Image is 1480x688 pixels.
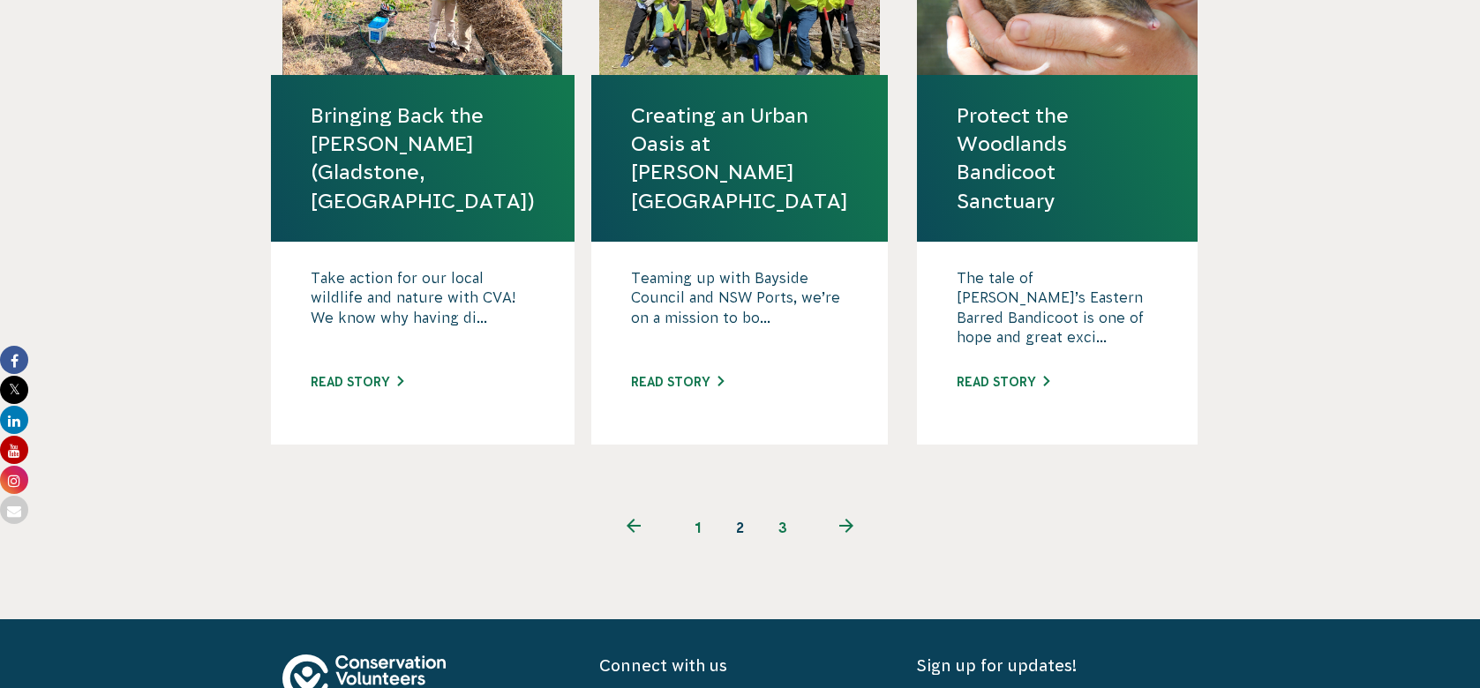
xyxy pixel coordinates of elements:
a: Previous page [591,506,677,549]
h5: Sign up for updates! [917,654,1198,677]
a: 1 [677,506,719,549]
a: Read story [631,375,724,389]
a: Bringing Back the [PERSON_NAME] (Gladstone, [GEOGRAPHIC_DATA]) [311,101,535,215]
p: Take action for our local wildlife and nature with CVA! We know why having di... [311,268,535,356]
a: Next page [804,506,890,549]
a: Read story [311,375,403,389]
p: Teaming up with Bayside Council and NSW Ports, we’re on a mission to bo... [631,268,848,356]
a: Protect the Woodlands Bandicoot Sanctuary [957,101,1158,215]
p: The tale of [PERSON_NAME]’s Eastern Barred Bandicoot is one of hope and great exci... [957,268,1158,356]
a: 3 [762,506,804,549]
span: 2 [719,506,762,549]
a: Read story [957,375,1049,389]
a: Creating an Urban Oasis at [PERSON_NAME][GEOGRAPHIC_DATA] [631,101,848,215]
ul: Pagination [591,506,890,549]
h5: Connect with us [599,654,880,677]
